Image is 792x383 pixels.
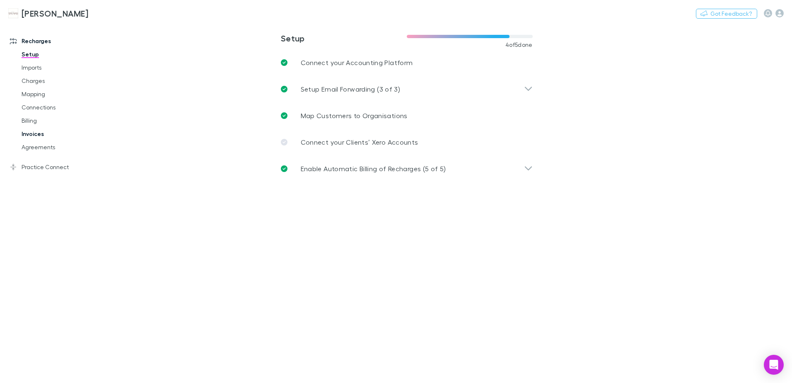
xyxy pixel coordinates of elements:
[13,114,112,127] a: Billing
[301,58,413,68] p: Connect your Accounting Platform
[696,9,757,19] button: Got Feedback?
[22,8,88,18] h3: [PERSON_NAME]
[301,137,418,147] p: Connect your Clients’ Xero Accounts
[274,76,539,102] div: Setup Email Forwarding (3 of 3)
[274,102,539,129] a: Map Customers to Organisations
[13,74,112,87] a: Charges
[274,155,539,182] div: Enable Automatic Billing of Recharges (5 of 5)
[301,84,400,94] p: Setup Email Forwarding (3 of 3)
[13,61,112,74] a: Imports
[13,127,112,141] a: Invoices
[8,8,18,18] img: Hales Douglass's Logo
[764,355,784,375] div: Open Intercom Messenger
[274,49,539,76] a: Connect your Accounting Platform
[13,101,112,114] a: Connections
[3,3,93,23] a: [PERSON_NAME]
[274,129,539,155] a: Connect your Clients’ Xero Accounts
[2,34,112,48] a: Recharges
[301,164,446,174] p: Enable Automatic Billing of Recharges (5 of 5)
[2,160,112,174] a: Practice Connect
[13,48,112,61] a: Setup
[13,87,112,101] a: Mapping
[301,111,408,121] p: Map Customers to Organisations
[505,41,533,48] span: 4 of 5 done
[281,33,407,43] h3: Setup
[13,141,112,154] a: Agreements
